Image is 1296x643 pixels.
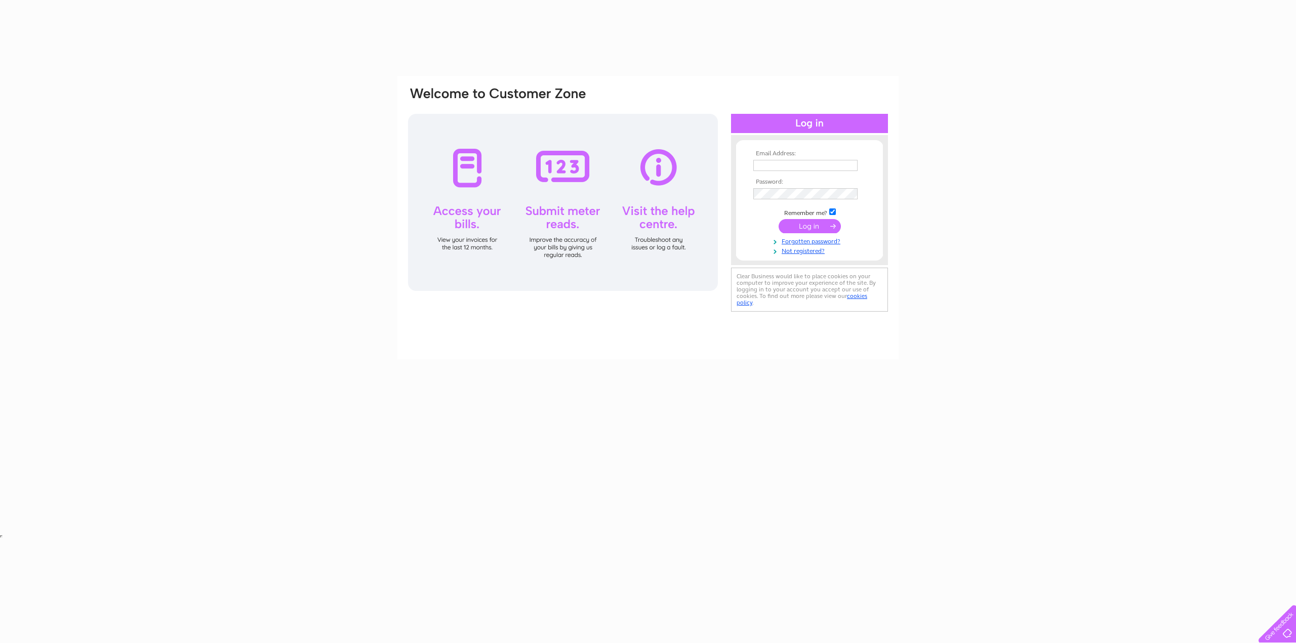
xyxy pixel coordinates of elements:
div: Clear Business would like to place cookies on your computer to improve your experience of the sit... [731,268,888,312]
th: Email Address: [751,150,868,157]
a: cookies policy [737,292,867,306]
a: Not registered? [753,245,868,255]
input: Submit [779,219,841,233]
th: Password: [751,179,868,186]
td: Remember me? [751,207,868,217]
a: Forgotten password? [753,236,868,245]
